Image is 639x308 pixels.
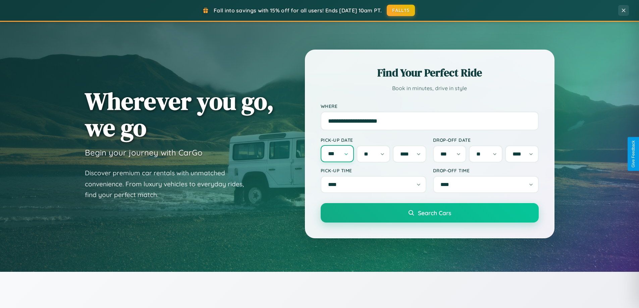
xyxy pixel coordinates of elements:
[433,137,539,143] label: Drop-off Date
[433,168,539,173] label: Drop-off Time
[85,88,274,141] h1: Wherever you go, we go
[418,209,451,217] span: Search Cars
[214,7,382,14] span: Fall into savings with 15% off for all users! Ends [DATE] 10am PT.
[321,168,426,173] label: Pick-up Time
[321,203,539,223] button: Search Cars
[85,168,253,200] p: Discover premium car rentals with unmatched convenience. From luxury vehicles to everyday rides, ...
[85,147,203,158] h3: Begin your journey with CarGo
[321,65,539,80] h2: Find Your Perfect Ride
[321,103,539,109] label: Where
[321,137,426,143] label: Pick-up Date
[631,140,636,168] div: Give Feedback
[321,83,539,93] p: Book in minutes, drive in style
[387,5,415,16] button: FALL15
